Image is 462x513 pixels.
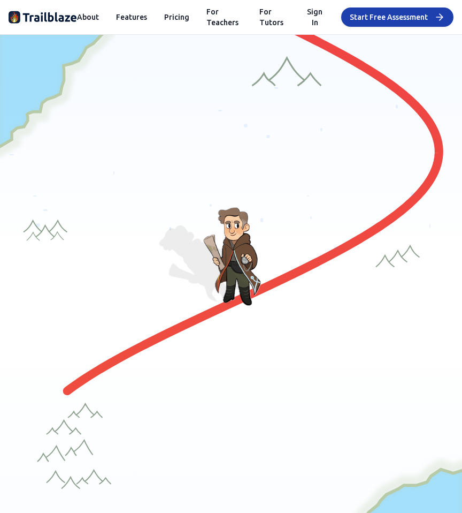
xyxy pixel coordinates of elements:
button: Features [116,12,147,22]
img: Trailblaze [9,9,77,26]
button: Start Free Assessment [341,7,453,27]
button: About [77,12,99,22]
a: For Teachers [206,6,242,28]
button: Sign In [306,6,324,28]
a: For Tutors [259,6,289,28]
button: Pricing [164,12,189,22]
